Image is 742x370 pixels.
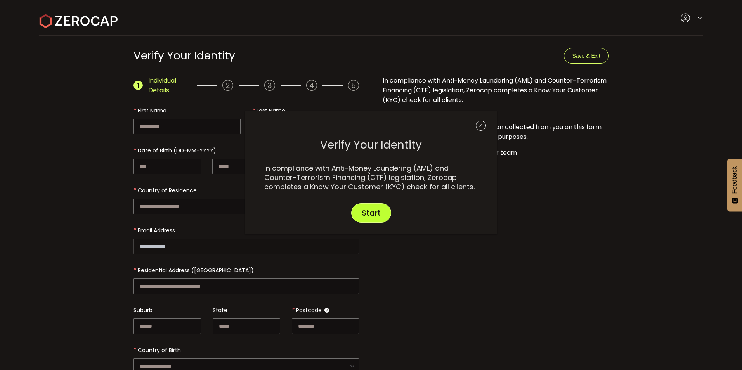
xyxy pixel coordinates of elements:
span: Feedback [731,166,738,194]
iframe: Chat Widget [652,286,742,370]
span: Verify Your Identity [320,134,422,156]
button: Close [476,119,489,132]
div: dialog [245,111,497,234]
button: Feedback - Show survey [727,159,742,211]
span: In compliance with Anti-Money Laundering (AML) and Counter-Terrorism Financing (CTF) legislation,... [264,163,475,192]
span: Start [362,209,381,217]
button: Start [351,203,391,223]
